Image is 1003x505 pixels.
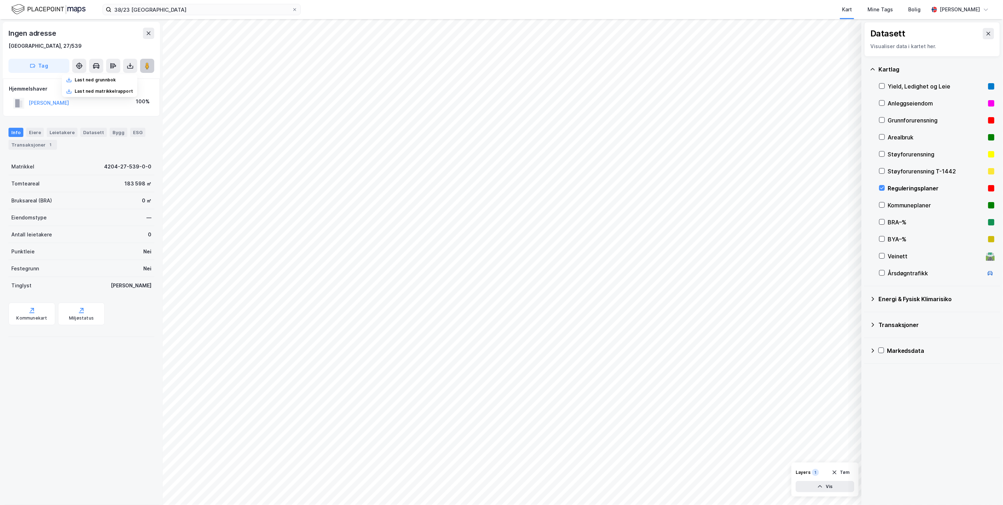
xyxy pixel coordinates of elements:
[11,179,40,188] div: Tomteareal
[8,28,57,39] div: Ingen adresse
[842,5,852,14] div: Kart
[143,264,151,273] div: Nei
[887,346,995,355] div: Markedsdata
[146,213,151,222] div: —
[11,230,52,239] div: Antall leietakere
[888,167,985,176] div: Støyforurensning T-1442
[125,179,151,188] div: 183 598 ㎡
[110,128,127,137] div: Bygg
[827,467,854,478] button: Tøm
[11,213,47,222] div: Eiendomstype
[812,469,819,476] div: 1
[8,128,23,137] div: Info
[867,5,893,14] div: Mine Tags
[968,471,1003,505] div: Kontrollprogram for chat
[796,481,854,492] button: Vis
[11,264,39,273] div: Festegrunn
[11,247,35,256] div: Punktleie
[8,140,57,150] div: Transaksjoner
[47,141,54,148] div: 1
[111,4,292,15] input: Søk på adresse, matrikkel, gårdeiere, leietakere eller personer
[888,252,983,260] div: Veinett
[75,88,133,94] div: Last ned matrikkelrapport
[888,235,985,243] div: BYA–%
[142,196,151,205] div: 0 ㎡
[148,230,151,239] div: 0
[26,128,44,137] div: Eiere
[888,269,983,277] div: Årsdøgntrafikk
[143,247,151,256] div: Nei
[75,77,116,83] div: Last ned grunnbok
[888,82,985,91] div: Yield, Ledighet og Leie
[870,28,905,39] div: Datasett
[136,97,150,106] div: 100%
[888,133,985,142] div: Arealbruk
[8,59,69,73] button: Tag
[888,116,985,125] div: Grunnforurensning
[888,150,985,159] div: Støyforurensning
[8,42,82,50] div: [GEOGRAPHIC_DATA], 27/539
[47,128,77,137] div: Leietakere
[11,196,52,205] div: Bruksareal (BRA)
[986,252,995,261] div: 🛣️
[796,470,811,475] div: Layers
[878,295,995,303] div: Energi & Fysisk Klimarisiko
[130,128,145,137] div: ESG
[968,471,1003,505] iframe: Chat Widget
[888,99,985,108] div: Anleggseiendom
[9,85,154,93] div: Hjemmelshaver
[888,201,985,210] div: Kommuneplaner
[11,281,31,290] div: Tinglyst
[69,315,94,321] div: Miljøstatus
[11,3,86,16] img: logo.f888ab2527a4732fd821a326f86c7f29.svg
[878,321,995,329] div: Transaksjoner
[888,184,985,193] div: Reguleringsplaner
[111,281,151,290] div: [PERSON_NAME]
[11,162,34,171] div: Matrikkel
[80,128,107,137] div: Datasett
[888,218,985,226] div: BRA–%
[870,42,994,51] div: Visualiser data i kartet her.
[104,162,151,171] div: 4204-27-539-0-0
[878,65,995,74] div: Kartlag
[940,5,980,14] div: [PERSON_NAME]
[909,5,921,14] div: Bolig
[16,315,47,321] div: Kommunekart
